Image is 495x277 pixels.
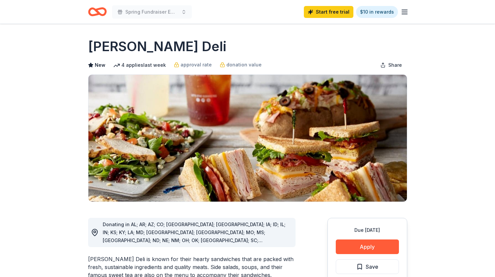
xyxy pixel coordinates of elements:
[95,61,105,69] span: New
[388,61,402,69] span: Share
[366,262,378,271] span: Save
[88,75,407,202] img: Image for McAlister's Deli
[174,61,212,69] a: approval rate
[88,37,226,56] h1: [PERSON_NAME] Deli
[220,61,262,69] a: donation value
[304,6,353,18] a: Start free trial
[125,8,179,16] span: Spring Fundraiser Emerald Ball Hibernians
[336,226,399,234] div: Due [DATE]
[88,4,107,20] a: Home
[113,61,166,69] div: 4 applies last week
[112,5,192,19] button: Spring Fundraiser Emerald Ball Hibernians
[181,61,212,69] span: approval rate
[226,61,262,69] span: donation value
[336,239,399,254] button: Apply
[336,259,399,274] button: Save
[375,58,407,72] button: Share
[103,222,286,251] span: Donating in AL; AR; AZ; CO; [GEOGRAPHIC_DATA]; [GEOGRAPHIC_DATA]; IA; ID; IL; IN; KS; KY; LA; MD;...
[356,6,398,18] a: $10 in rewards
